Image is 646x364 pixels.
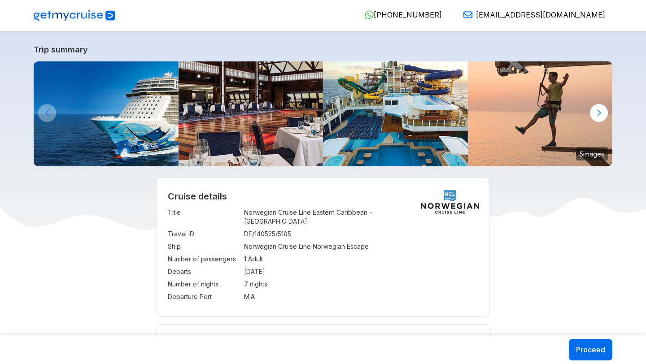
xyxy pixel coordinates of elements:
td: : [240,253,244,265]
small: 5 images [576,147,608,160]
td: Ship [168,240,240,253]
img: WhatsApp [365,10,374,19]
td: MIA [244,290,479,303]
td: [DATE] [244,265,479,278]
td: : [240,228,244,240]
img: MI.ShipsOverview.Escape2.jpg [34,61,179,166]
td: Norwegian Cruise Line Eastern Caribbean - [GEOGRAPHIC_DATA] [244,206,479,228]
td: : [240,240,244,253]
td: : [240,265,244,278]
td: : [240,206,244,228]
td: DF/140525/5185 [244,228,479,240]
td: Number of nights [168,278,240,290]
img: MI.Escape.AquaPark2015_3.jpg [323,61,468,166]
img: MI.ShipsGallery.Escape.Plank2_.jpg [468,61,613,166]
span: [PHONE_NUMBER] [374,10,442,19]
a: [EMAIL_ADDRESS][DOMAIN_NAME] [456,10,605,19]
button: Proceed [569,339,612,360]
td: Number of passengers [168,253,240,265]
td: Norwegian Cruise Line Norwegian Escape [244,240,479,253]
td: 1 Adult [244,253,479,265]
td: Travel ID [168,228,240,240]
img: Email [463,10,472,19]
td: Departs [168,265,240,278]
h2: Cruise details [168,191,479,202]
a: Trip summary [34,45,612,54]
a: [PHONE_NUMBER] [358,10,442,19]
td: : [240,278,244,290]
td: 7 nights [244,278,479,290]
td: Title [168,206,240,228]
img: ncl_Esc_Manhattan_Rm-900x312b.jpg [179,61,323,166]
td: : [240,290,244,303]
span: [EMAIL_ADDRESS][DOMAIN_NAME] [476,10,605,19]
td: Departure Port [168,290,240,303]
